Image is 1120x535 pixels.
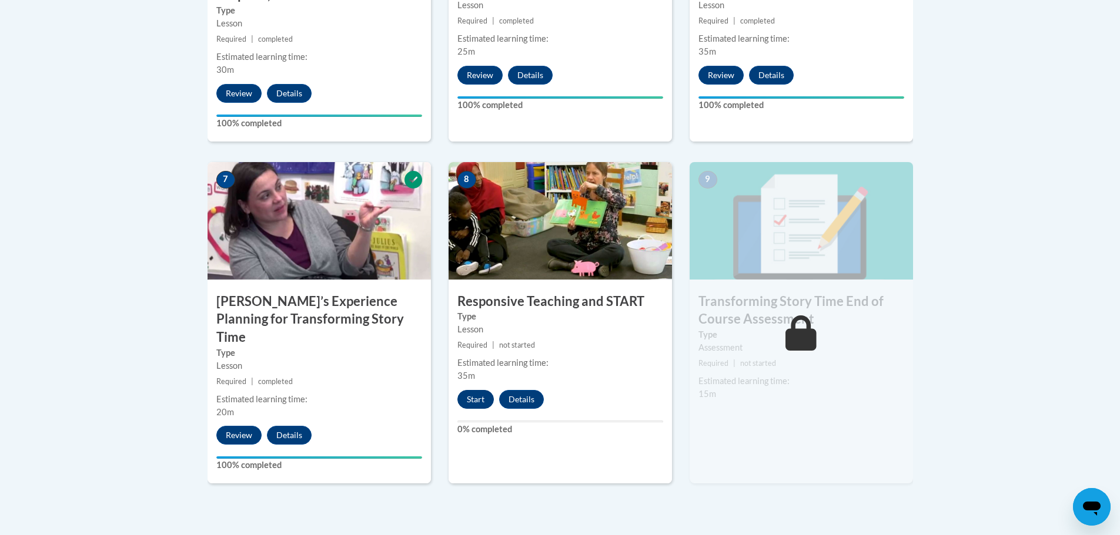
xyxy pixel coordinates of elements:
[499,16,534,25] span: completed
[499,390,544,409] button: Details
[216,115,422,117] div: Your progress
[457,356,663,369] div: Estimated learning time:
[457,99,663,112] label: 100% completed
[216,4,422,17] label: Type
[740,16,775,25] span: completed
[698,96,904,99] div: Your progress
[733,359,735,368] span: |
[216,171,235,189] span: 7
[698,341,904,354] div: Assessment
[749,66,794,85] button: Details
[457,16,487,25] span: Required
[698,46,716,56] span: 35m
[216,456,422,459] div: Your progress
[258,377,293,386] span: completed
[258,35,293,43] span: completed
[208,162,431,280] img: Course Image
[216,393,422,406] div: Estimated learning time:
[457,323,663,336] div: Lesson
[216,426,262,445] button: Review
[216,65,234,75] span: 30m
[208,292,431,346] h3: [PERSON_NAME]’s Experience Planning for Transforming Story Time
[499,341,535,349] span: not started
[216,459,422,472] label: 100% completed
[457,341,487,349] span: Required
[698,389,716,399] span: 15m
[267,426,312,445] button: Details
[216,84,262,103] button: Review
[457,96,663,99] div: Your progress
[251,377,253,386] span: |
[492,341,494,349] span: |
[216,407,234,417] span: 20m
[457,390,494,409] button: Start
[698,375,904,388] div: Estimated learning time:
[457,66,503,85] button: Review
[698,171,717,189] span: 9
[216,117,422,130] label: 100% completed
[216,17,422,30] div: Lesson
[457,310,663,323] label: Type
[508,66,553,85] button: Details
[1073,488,1111,526] iframe: Button to launch messaging window
[698,32,904,45] div: Estimated learning time:
[690,292,913,329] h3: Transforming Story Time End of Course Assessment
[216,346,422,359] label: Type
[216,51,422,63] div: Estimated learning time:
[698,359,728,368] span: Required
[492,16,494,25] span: |
[216,35,246,43] span: Required
[690,162,913,280] img: Course Image
[698,99,904,112] label: 100% completed
[457,371,475,381] span: 35m
[457,32,663,45] div: Estimated learning time:
[457,171,476,189] span: 8
[740,359,776,368] span: not started
[698,328,904,341] label: Type
[216,359,422,372] div: Lesson
[733,16,735,25] span: |
[267,84,312,103] button: Details
[216,377,246,386] span: Required
[457,423,663,436] label: 0% completed
[698,66,744,85] button: Review
[251,35,253,43] span: |
[698,16,728,25] span: Required
[449,292,672,311] h3: Responsive Teaching and START
[449,162,672,280] img: Course Image
[457,46,475,56] span: 25m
